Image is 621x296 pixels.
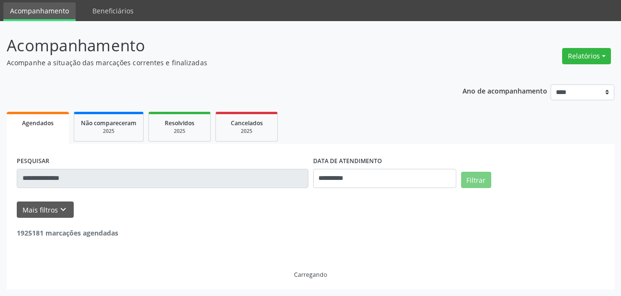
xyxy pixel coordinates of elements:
label: PESQUISAR [17,154,49,169]
i: keyboard_arrow_down [58,204,68,215]
p: Acompanhe a situação das marcações correntes e finalizadas [7,58,432,68]
div: 2025 [156,128,203,135]
p: Ano de acompanhamento [463,84,547,96]
span: Não compareceram [81,119,136,127]
button: Relatórios [562,48,611,64]
span: Resolvidos [165,119,194,127]
a: Acompanhamento [3,2,76,21]
span: Agendados [22,119,54,127]
a: Beneficiários [86,2,140,19]
div: 2025 [81,128,136,135]
p: Acompanhamento [7,34,432,58]
button: Filtrar [461,172,491,188]
span: Cancelados [231,119,263,127]
div: Carregando [294,271,327,279]
button: Mais filtroskeyboard_arrow_down [17,201,74,218]
div: 2025 [223,128,271,135]
label: DATA DE ATENDIMENTO [313,154,382,169]
strong: 1925181 marcações agendadas [17,228,118,237]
